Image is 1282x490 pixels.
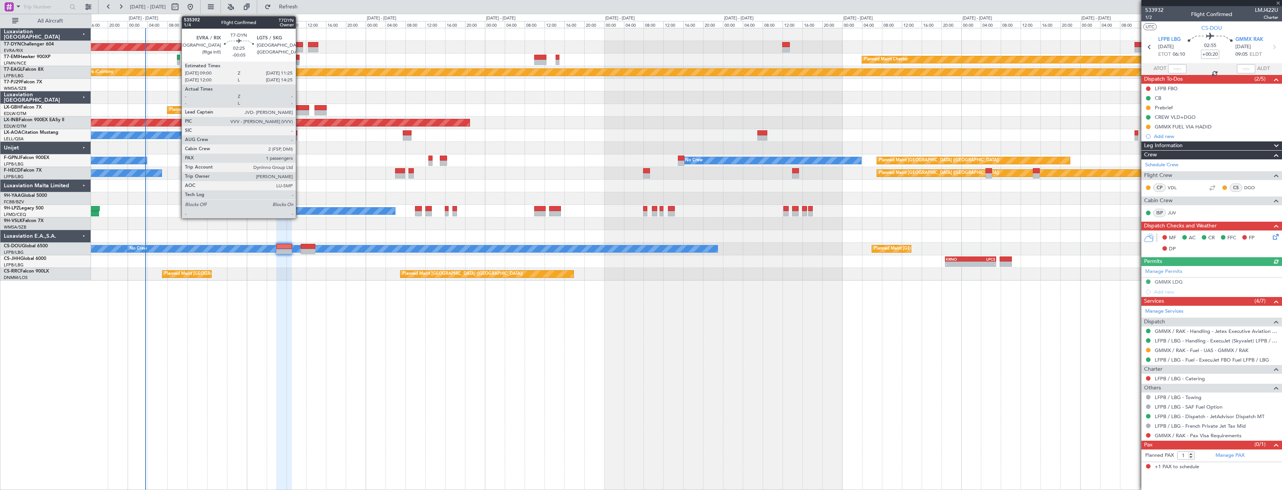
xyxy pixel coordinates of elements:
[4,130,58,135] a: LX-AOACitation Mustang
[1155,328,1278,334] a: GMMX / RAK - Handling - Jetex Executive Aviation GMMX / RAK
[802,21,822,28] div: 16:00
[864,54,908,65] div: Planned Maint Chester
[1254,75,1266,83] span: (2/5)
[4,48,23,54] a: EVRA/RIX
[1169,234,1176,242] span: MF
[128,21,147,28] div: 00:00
[425,21,445,28] div: 12:00
[147,21,167,28] div: 04:00
[4,111,26,117] a: EDLW/DTM
[1155,123,1212,130] div: GMMX FUEL VIA HADID
[1155,104,1173,111] div: Prebrief
[1158,43,1174,51] span: [DATE]
[545,21,564,28] div: 12:00
[402,268,523,280] div: Planned Maint [GEOGRAPHIC_DATA] ([GEOGRAPHIC_DATA])
[1081,15,1111,22] div: [DATE] - [DATE]
[4,224,26,230] a: WMSA/SZB
[1143,23,1157,30] button: UTC
[265,169,290,173] div: LFMN
[287,21,306,28] div: 08:00
[1208,234,1215,242] span: CR
[4,123,26,129] a: EDLW/DTM
[743,21,763,28] div: 04:00
[4,256,20,261] span: CS-JHH
[971,257,995,261] div: LPCS
[584,21,604,28] div: 20:00
[4,60,26,66] a: LFMN/NCE
[1144,196,1173,205] span: Cabin Crew
[1230,183,1242,192] div: CS
[164,268,285,280] div: Planned Maint [GEOGRAPHIC_DATA] ([GEOGRAPHIC_DATA])
[1154,65,1166,73] span: ATOT
[1254,440,1266,448] span: (0/1)
[130,243,147,255] div: No Crew
[207,21,227,28] div: 16:00
[1153,183,1166,192] div: CP
[1080,21,1100,28] div: 00:00
[405,21,425,28] div: 08:00
[1155,463,1199,471] span: +1 PAX to schedule
[4,86,26,91] a: WMSA/SZB
[219,205,237,217] div: No Crew
[505,21,525,28] div: 04:00
[961,21,981,28] div: 00:00
[20,18,81,24] span: All Aircraft
[4,118,64,122] a: LX-INBFalcon 900EX EASy II
[1227,234,1236,242] span: FFC
[981,21,1001,28] div: 04:00
[326,21,346,28] div: 16:00
[902,21,922,28] div: 12:00
[169,104,254,116] div: Planned Maint Nice ([GEOGRAPHIC_DATA])
[723,21,743,28] div: 00:00
[108,21,128,28] div: 20:00
[1155,357,1269,363] a: LFPB / LBG - Fuel - ExecuJet FBO Fuel LFPB / LBG
[1257,65,1270,73] span: ALDT
[4,105,21,110] span: LX-GBH
[1144,441,1152,449] span: Pax
[1060,21,1080,28] div: 20:00
[1155,432,1241,439] a: GMMX / RAK - Pax Visa Requirements
[1154,133,1278,140] div: Add new
[1144,151,1157,159] span: Crew
[1155,375,1205,382] a: LFPB / LBG - Catering
[4,73,24,79] a: LFPB/LBG
[1155,404,1222,410] a: LFPB / LBG - SAF Fuel Option
[1191,10,1232,18] div: Flight Confirmed
[1169,245,1176,253] span: DP
[1144,365,1162,374] span: Charter
[683,21,703,28] div: 16:00
[4,199,24,205] a: FCBB/BZV
[4,193,47,198] a: 9H-YAAGlobal 5000
[1250,51,1262,58] span: ELDT
[465,21,485,28] div: 20:00
[1155,85,1178,92] div: LFPB FBO
[1144,318,1165,326] span: Dispatch
[1155,114,1196,120] div: CREW VLD+DGO
[247,21,267,28] div: 00:00
[525,21,545,28] div: 08:00
[1254,297,1266,305] span: (4/7)
[643,21,663,28] div: 08:00
[88,21,108,28] div: 16:00
[1189,234,1196,242] span: AC
[265,174,290,178] div: -
[879,167,999,179] div: Planned Maint [GEOGRAPHIC_DATA] ([GEOGRAPHIC_DATA])
[1145,452,1174,459] label: Planned PAX
[8,15,83,27] button: All Aircraft
[1155,347,1248,354] a: GMMX / RAK - Fuel - UAS - GMMX / RAK
[624,21,644,28] div: 04:00
[1144,384,1161,393] span: Others
[4,67,44,72] a: T7-EAGLFalcon 8X
[1204,42,1216,50] span: 02:55
[4,174,24,180] a: LFPB/LBG
[1255,14,1278,21] span: Charter
[4,42,54,47] a: T7-DYNChallenger 604
[248,15,277,22] div: [DATE] - [DATE]
[1235,36,1263,44] span: GMMX RAK
[4,105,42,110] a: LX-GBHFalcon 7X
[874,243,994,255] div: Planned Maint [GEOGRAPHIC_DATA] ([GEOGRAPHIC_DATA])
[306,21,326,28] div: 12:00
[1041,21,1060,28] div: 16:00
[783,21,802,28] div: 12:00
[1168,184,1185,191] a: VDL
